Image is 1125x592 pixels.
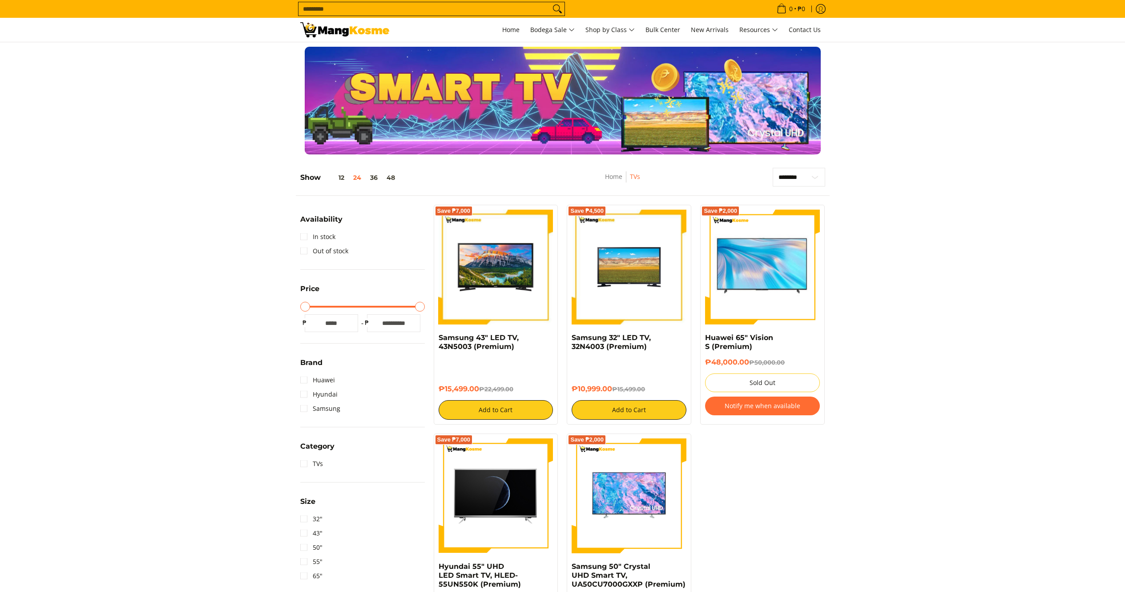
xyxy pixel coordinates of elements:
[321,174,349,181] button: 12
[630,172,640,181] a: TVs
[572,400,686,420] button: Add to Cart
[572,562,685,588] a: Samsung 50" Crystal UHD Smart TV, UA50CU7000GXXP (Premium)
[300,216,343,230] summary: Open
[605,172,622,181] a: Home
[300,498,315,512] summary: Open
[498,18,524,42] a: Home
[691,25,729,34] span: New Arrivals
[555,171,690,191] nav: Breadcrumbs
[705,373,820,392] button: Sold Out
[570,208,604,214] span: Save ₱4,500
[300,230,335,244] a: In stock
[300,512,323,526] a: 32"
[774,4,808,14] span: •
[300,540,323,555] a: 50"
[784,18,825,42] a: Contact Us
[439,333,519,351] a: Samsung 43" LED TV, 43N5003 (Premium)
[502,25,520,34] span: Home
[300,173,399,182] h5: Show
[300,359,323,373] summary: Open
[300,443,335,450] span: Category
[300,285,319,299] summary: Open
[300,387,338,401] a: Hyundai
[550,2,565,16] button: Search
[437,437,471,442] span: Save ₱7,000
[439,385,553,393] h6: ₱15,499.00
[705,358,820,367] h6: ₱48,000.00
[300,401,340,416] a: Samsung
[300,216,343,223] span: Availability
[300,526,323,540] a: 43"
[363,318,371,327] span: ₱
[572,333,651,351] a: Samsung 32" LED TV, 32N4003 (Premium)
[686,18,733,42] a: New Arrivals
[300,285,319,292] span: Price
[705,214,820,319] img: huawei-s-65-inch-4k-lcd-display-tv-full-view-mang-kosme
[789,25,821,34] span: Contact Us
[439,562,521,588] a: Hyundai 55" UHD LED Smart TV, HLED-55UN550K (Premium)
[705,333,773,351] a: Huawei 65" Vision S (Premium)
[572,210,686,324] img: samsung-32-inch-led-tv-full-view-mang-kosme
[300,373,335,387] a: Huawei
[300,244,348,258] a: Out of stock
[645,25,680,34] span: Bulk Center
[735,18,782,42] a: Resources
[788,6,794,12] span: 0
[585,24,635,36] span: Shop by Class
[570,437,604,442] span: Save ₱2,000
[398,18,825,42] nav: Main Menu
[479,385,513,393] del: ₱22,499.00
[439,210,553,324] img: samsung-43-inch-led-tv-full-view- mang-kosme
[572,385,686,393] h6: ₱10,999.00
[641,18,685,42] a: Bulk Center
[530,24,575,36] span: Bodega Sale
[300,457,323,471] a: TVs
[612,385,645,393] del: ₱15,499.00
[300,569,323,583] a: 65"
[439,438,553,553] img: hyundai-ultra-hd-smart-tv-65-inch-full-view-mang-kosme
[437,208,471,214] span: Save ₱7,000
[749,359,785,366] del: ₱50,000.00
[704,208,737,214] span: Save ₱2,000
[300,443,335,457] summary: Open
[526,18,579,42] a: Bodega Sale
[300,22,389,37] img: TVs - Premium Television Brands l Mang Kosme
[300,498,315,505] span: Size
[300,555,323,569] a: 55"
[349,174,366,181] button: 24
[796,6,806,12] span: ₱0
[300,359,323,366] span: Brand
[581,18,639,42] a: Shop by Class
[705,397,820,415] button: Notify me when available
[572,438,686,553] img: Samsung 50" Crystal UHD Smart TV, UA50CU7000GXXP (Premium)
[382,174,399,181] button: 48
[439,400,553,420] button: Add to Cart
[300,318,309,327] span: ₱
[366,174,382,181] button: 36
[739,24,778,36] span: Resources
